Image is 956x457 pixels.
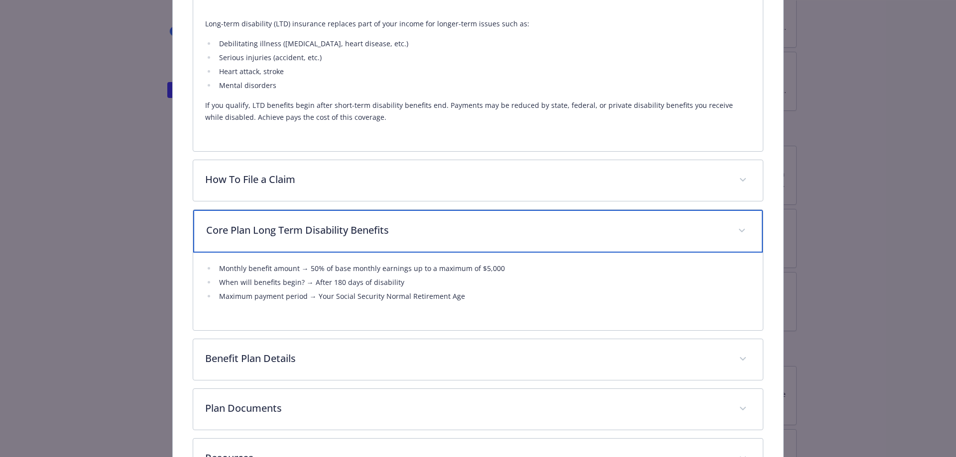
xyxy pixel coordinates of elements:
[216,38,751,50] li: Debilitating illness ([MEDICAL_DATA], heart disease, etc.)
[205,99,751,123] p: If you qualify, LTD benefits begin after short-term disability benefits end. Payments may be redu...
[193,10,763,151] div: Description
[216,263,751,274] li: Monthly benefit amount → 50% of base monthly earnings up to a maximum of $5,000
[216,80,751,91] li: Mental disorders
[216,276,751,288] li: When will benefits begin? → After 180 days of disability
[193,253,763,330] div: Core Plan Long Term Disability Benefits
[205,172,727,187] p: How To File a Claim
[205,18,751,30] p: Long-term disability (LTD) insurance replaces part of your income for longer-term issues such as:
[216,290,751,302] li: Maximum payment period → Your Social Security Normal Retirement Age
[216,66,751,78] li: Heart attack, stroke
[193,210,763,253] div: Core Plan Long Term Disability Benefits
[193,160,763,201] div: How To File a Claim
[205,401,727,416] p: Plan Documents
[205,351,727,366] p: Benefit Plan Details
[216,52,751,64] li: Serious injuries (accident, etc.)
[193,339,763,380] div: Benefit Plan Details
[193,389,763,430] div: Plan Documents
[206,223,726,238] p: Core Plan Long Term Disability Benefits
